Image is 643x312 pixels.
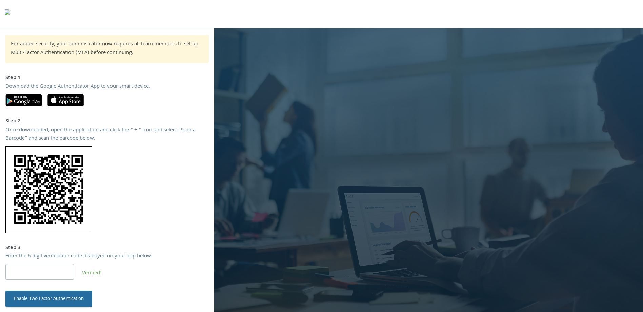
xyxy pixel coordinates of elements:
[5,126,209,143] div: Once downloaded, open the application and click the “ + “ icon and select “Scan a Barcode” and sc...
[5,291,92,307] button: Enable Two Factor Authentication
[5,74,21,82] strong: Step 1
[5,7,10,21] img: todyl-logo-dark.svg
[5,252,209,261] div: Enter the 6 digit verification code displayed on your app below.
[11,40,203,58] div: For added security, your administrator now requires all team members to set up Multi-Factor Authe...
[82,269,102,278] span: Verified!
[5,243,21,252] strong: Step 3
[5,117,21,126] strong: Step 2
[5,83,209,92] div: Download the Google Authenticator App to your smart device.
[5,94,42,106] img: google-play.svg
[47,94,84,106] img: apple-app-store.svg
[5,146,92,233] img: +6Va3a3nX8EAAAAASUVORK5CYII=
